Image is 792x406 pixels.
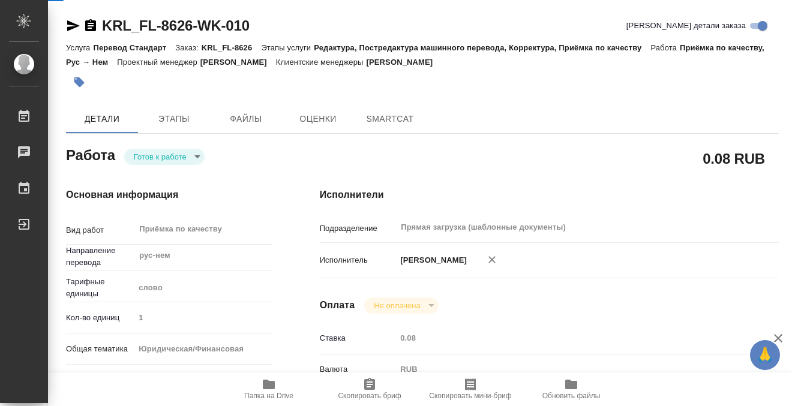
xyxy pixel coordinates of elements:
[626,20,746,32] span: [PERSON_NAME] детали заказа
[703,148,765,169] h2: 0.08 RUB
[117,58,200,67] p: Проектный менеджер
[66,276,134,300] p: Тарифные единицы
[650,43,680,52] p: Работа
[93,43,175,52] p: Перевод Стандарт
[276,58,367,67] p: Клиентские менеджеры
[200,58,276,67] p: [PERSON_NAME]
[130,152,190,162] button: Готов к работе
[396,329,740,347] input: Пустое поле
[261,43,314,52] p: Этапы услуги
[134,309,271,326] input: Пустое поле
[66,312,134,324] p: Кол-во единиц
[320,222,397,234] p: Подразделение
[202,43,262,52] p: KRL_FL-8626
[396,254,467,266] p: [PERSON_NAME]
[521,372,622,406] button: Обновить файлы
[370,300,424,311] button: Не оплачена
[320,298,355,312] h4: Оплата
[366,58,442,67] p: [PERSON_NAME]
[429,392,511,400] span: Скопировать мини-бриф
[338,392,401,400] span: Скопировать бриф
[73,112,131,127] span: Детали
[134,278,271,298] div: слово
[83,19,98,33] button: Скопировать ссылку
[320,188,779,202] h4: Исполнители
[320,254,397,266] p: Исполнитель
[420,372,521,406] button: Скопировать мини-бриф
[319,372,420,406] button: Скопировать бриф
[755,342,775,368] span: 🙏
[102,17,250,34] a: KRL_FL-8626-WK-010
[542,392,601,400] span: Обновить файлы
[145,112,203,127] span: Этапы
[289,112,347,127] span: Оценки
[320,332,397,344] p: Ставка
[320,363,397,375] p: Валюта
[66,69,92,95] button: Добавить тэг
[134,370,271,390] div: Личные документы
[396,359,740,380] div: RUB
[66,343,134,355] p: Общая тематика
[244,392,293,400] span: Папка на Drive
[124,149,205,165] div: Готов к работе
[218,372,319,406] button: Папка на Drive
[364,297,438,314] div: Готов к работе
[66,188,272,202] h4: Основная информация
[66,224,134,236] p: Вид работ
[361,112,419,127] span: SmartCat
[314,43,650,52] p: Редактура, Постредактура машинного перевода, Корректура, Приёмка по качеству
[66,143,115,165] h2: Работа
[66,245,134,269] p: Направление перевода
[134,339,271,359] div: Юридическая/Финансовая
[479,246,505,273] button: Удалить исполнителя
[66,19,80,33] button: Скопировать ссылку для ЯМессенджера
[750,340,780,370] button: 🙏
[217,112,275,127] span: Файлы
[175,43,201,52] p: Заказ:
[66,43,93,52] p: Услуга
